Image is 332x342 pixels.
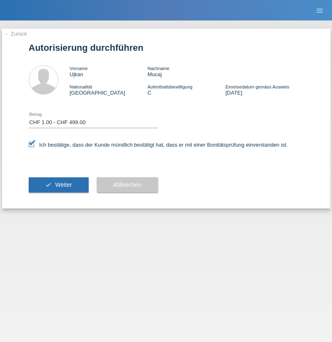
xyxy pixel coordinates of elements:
[55,181,72,188] span: Weiter
[311,8,328,13] a: menu
[147,66,169,71] span: Nachname
[29,43,304,53] h1: Autorisierung durchführen
[29,142,288,148] label: Ich bestätige, dass der Kunde mündlich bestätigt hat, dass er mit einer Bonitätsprüfung einversta...
[316,7,324,15] i: menu
[225,84,289,89] span: Einreisedatum gemäss Ausweis
[70,66,88,71] span: Vorname
[147,84,192,89] span: Aufenthaltsbewilligung
[45,181,52,188] i: check
[70,84,92,89] span: Nationalität
[147,84,225,96] div: C
[97,177,158,193] button: Abbrechen
[29,177,89,193] button: check Weiter
[70,84,148,96] div: [GEOGRAPHIC_DATA]
[4,31,27,37] a: ← Zurück
[147,65,225,77] div: Mucaj
[113,181,142,188] span: Abbrechen
[225,84,303,96] div: [DATE]
[70,65,148,77] div: Ujkan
